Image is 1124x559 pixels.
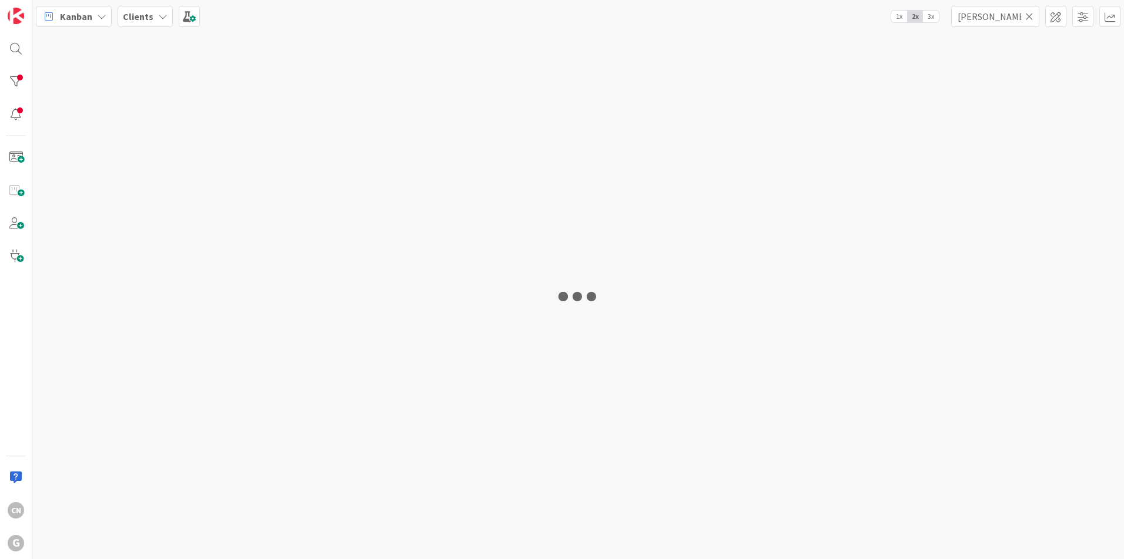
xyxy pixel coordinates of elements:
[891,11,907,22] span: 1x
[123,11,153,22] b: Clients
[923,11,939,22] span: 3x
[907,11,923,22] span: 2x
[8,502,24,518] div: CN
[8,8,24,24] img: Visit kanbanzone.com
[60,9,92,23] span: Kanban
[951,6,1039,27] input: Quick Filter...
[8,535,24,551] div: G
